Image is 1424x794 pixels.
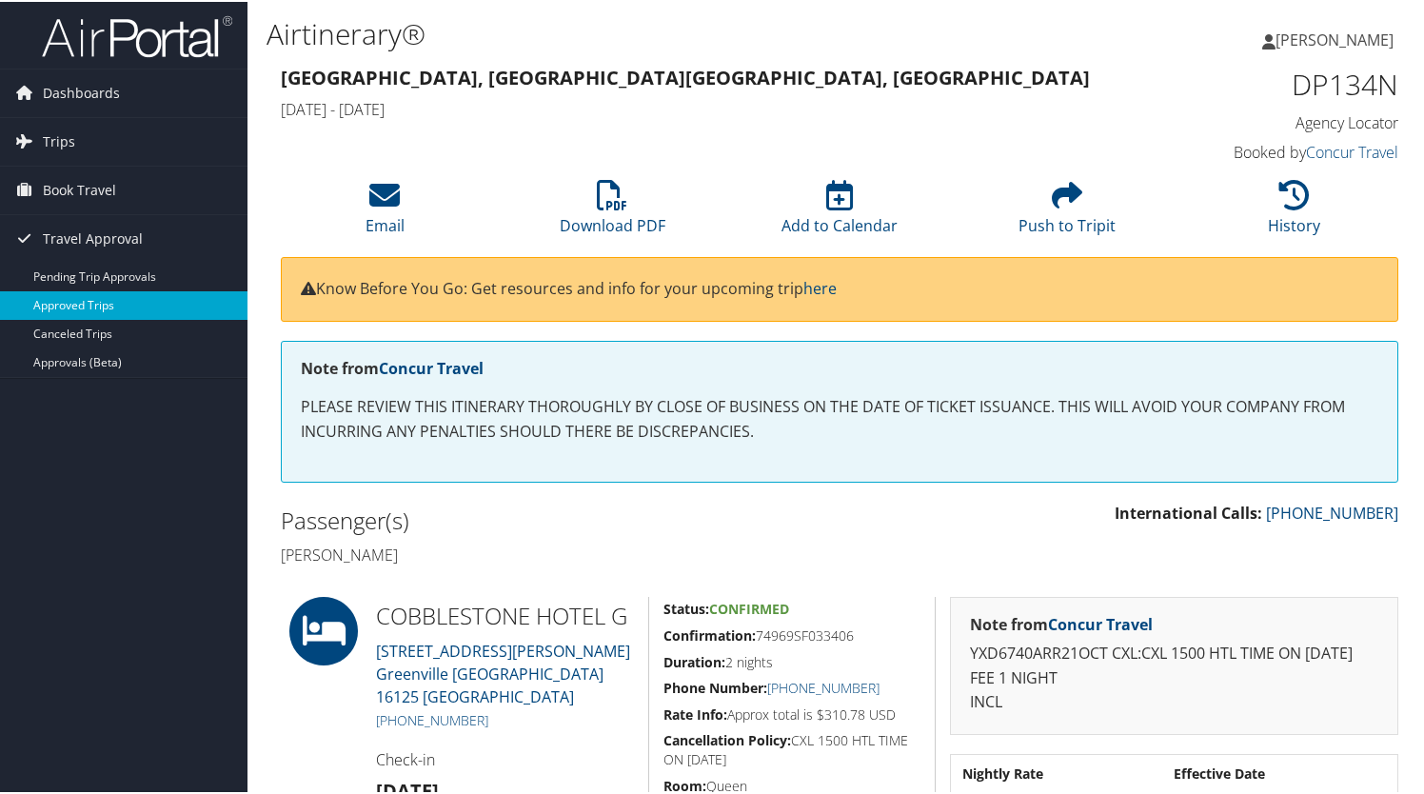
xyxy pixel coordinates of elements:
strong: Confirmation: [663,625,756,643]
strong: Note from [301,356,484,377]
strong: Note from [970,612,1153,633]
strong: [GEOGRAPHIC_DATA], [GEOGRAPHIC_DATA] [GEOGRAPHIC_DATA], [GEOGRAPHIC_DATA] [281,63,1090,89]
h5: CXL 1500 HTL TIME ON [DATE] [663,729,920,766]
th: Nightly Rate [953,755,1162,789]
h4: [DATE] - [DATE] [281,97,1112,118]
a: [PHONE_NUMBER] [376,709,488,727]
img: airportal-logo.png [42,12,232,57]
h4: Booked by [1140,140,1398,161]
strong: Cancellation Policy: [663,729,791,747]
span: Confirmed [709,598,789,616]
a: Concur Travel [1048,612,1153,633]
a: [PHONE_NUMBER] [1266,501,1398,522]
span: Book Travel [43,165,116,212]
h4: Check-in [376,747,634,768]
h4: Agency Locator [1140,110,1398,131]
a: Download PDF [560,189,665,234]
p: YXD6740ARR21OCT CXL:CXL 1500 HTL TIME ON [DATE] FEE 1 NIGHT INCL [970,640,1378,713]
strong: Duration: [663,651,725,669]
strong: Room: [663,775,706,793]
h1: Airtinerary® [267,12,1031,52]
span: Dashboards [43,68,120,115]
a: Push to Tripit [1019,189,1116,234]
p: PLEASE REVIEW THIS ITINERARY THOROUGHLY BY CLOSE OF BUSINESS ON THE DATE OF TICKET ISSUANCE. THIS... [301,393,1378,442]
span: Travel Approval [43,213,143,261]
h2: Passenger(s) [281,503,825,535]
a: Concur Travel [379,356,484,377]
h1: DP134N [1140,63,1398,103]
a: here [803,276,837,297]
h2: COBBLESTONE HOTEL G [376,598,634,630]
span: [PERSON_NAME] [1276,28,1394,49]
h5: Queen [663,775,920,794]
strong: Phone Number: [663,677,767,695]
a: Add to Calendar [781,189,898,234]
h5: Approx total is $310.78 USD [663,704,920,723]
h5: 2 nights [663,651,920,670]
strong: Rate Info: [663,704,727,722]
a: [PERSON_NAME] [1262,10,1413,67]
th: Effective Date [1164,755,1395,789]
a: Email [366,189,405,234]
h5: 74969SF033406 [663,625,920,644]
a: History [1268,189,1320,234]
p: Know Before You Go: Get resources and info for your upcoming trip [301,275,1378,300]
span: Trips [43,116,75,164]
strong: International Calls: [1115,501,1262,522]
a: Concur Travel [1306,140,1398,161]
a: [STREET_ADDRESS][PERSON_NAME]Greenville [GEOGRAPHIC_DATA] 16125 [GEOGRAPHIC_DATA] [376,639,630,705]
strong: Status: [663,598,709,616]
a: [PHONE_NUMBER] [767,677,880,695]
h4: [PERSON_NAME] [281,543,825,564]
